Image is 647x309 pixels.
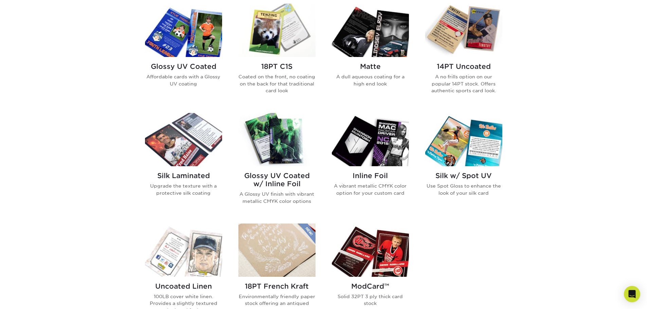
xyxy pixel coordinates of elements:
[238,73,316,94] p: Coated on the front, no coating on the back for that traditional card look
[238,172,316,188] h2: Glossy UV Coated w/ Inline Foil
[238,4,316,105] a: 18PT C1S Trading Cards 18PT C1S Coated on the front, no coating on the back for that traditional ...
[425,62,502,71] h2: 14PT Uncoated
[624,286,640,302] div: Open Intercom Messenger
[238,62,316,71] h2: 18PT C1S
[332,224,409,277] img: ModCard™ Trading Cards
[238,113,316,215] a: Glossy UV Coated w/ Inline Foil Trading Cards Glossy UV Coated w/ Inline Foil A Glossy UV finish ...
[145,113,222,215] a: Silk Laminated Trading Cards Silk Laminated Upgrade the texture with a protective silk coating
[299,224,316,244] img: New Product
[145,62,222,71] h2: Glossy UV Coated
[238,4,316,57] img: 18PT C1S Trading Cards
[238,224,316,277] img: 18PT French Kraft Trading Cards
[145,4,222,57] img: Glossy UV Coated Trading Cards
[238,282,316,290] h2: 18PT French Kraft
[425,113,502,166] img: Silk w/ Spot UV Trading Cards
[425,182,502,196] p: Use Spot Gloss to enhance the look of your silk card
[145,172,222,180] h2: Silk Laminated
[425,73,502,94] p: A no frills option on our popular 14PT stock. Offers authentic sports card look.
[332,282,409,290] h2: ModCard™
[332,73,409,87] p: A dull aqueous coating for a high end look
[238,113,316,166] img: Glossy UV Coated w/ Inline Foil Trading Cards
[332,182,409,196] p: A vibrant metallic CMYK color option for your custom card
[425,4,502,57] img: 14PT Uncoated Trading Cards
[425,172,502,180] h2: Silk w/ Spot UV
[332,113,409,166] img: Inline Foil Trading Cards
[145,4,222,105] a: Glossy UV Coated Trading Cards Glossy UV Coated Affordable cards with a Glossy UV coating
[332,4,409,105] a: Matte Trading Cards Matte A dull aqueous coating for a high end look
[425,113,502,215] a: Silk w/ Spot UV Trading Cards Silk w/ Spot UV Use Spot Gloss to enhance the look of your silk card
[238,191,316,205] p: A Glossy UV finish with vibrant metallic CMYK color options
[332,113,409,215] a: Inline Foil Trading Cards Inline Foil A vibrant metallic CMYK color option for your custom card
[332,293,409,307] p: Solid 32PT 3 ply thick card stock
[145,224,222,277] img: Uncoated Linen Trading Cards
[145,282,222,290] h2: Uncoated Linen
[332,4,409,57] img: Matte Trading Cards
[425,4,502,105] a: 14PT Uncoated Trading Cards 14PT Uncoated A no frills option on our popular 14PT stock. Offers au...
[145,73,222,87] p: Affordable cards with a Glossy UV coating
[145,182,222,196] p: Upgrade the texture with a protective silk coating
[145,113,222,166] img: Silk Laminated Trading Cards
[332,172,409,180] h2: Inline Foil
[332,62,409,71] h2: Matte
